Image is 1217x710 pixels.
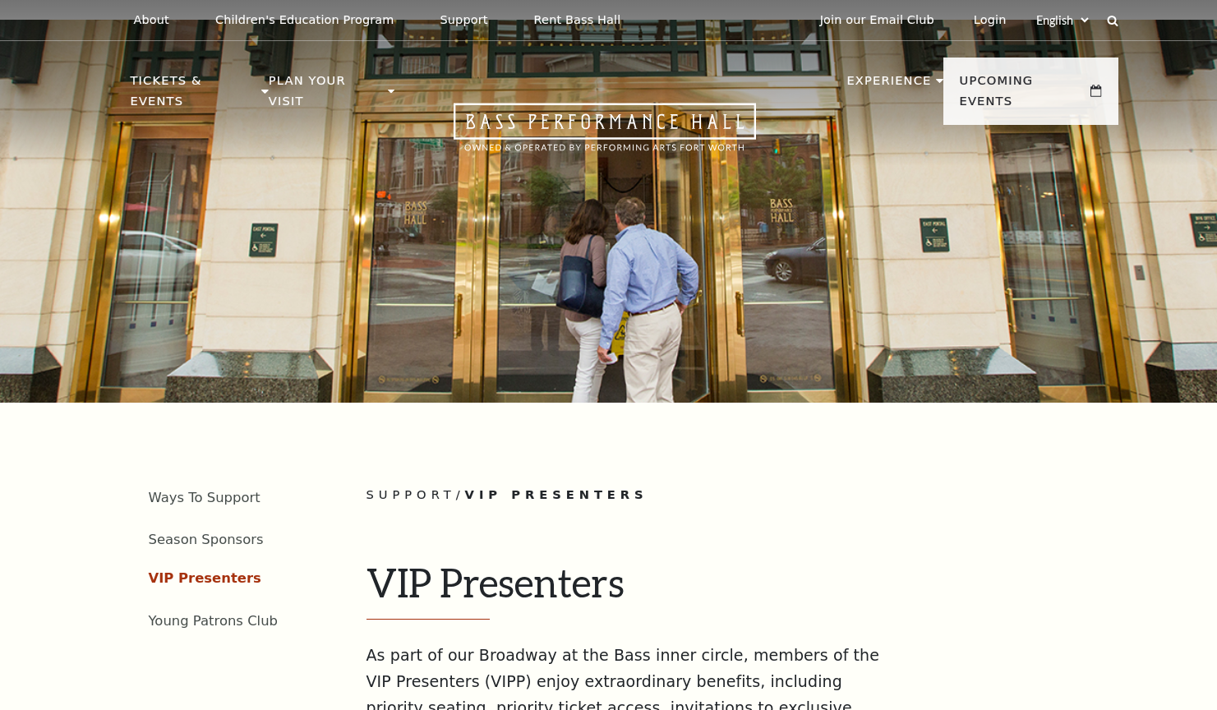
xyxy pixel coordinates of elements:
p: Experience [846,71,931,100]
p: Tickets & Events [131,71,258,121]
a: Young Patrons Club [149,613,279,629]
span: Support [366,487,456,501]
select: Select: [1033,12,1091,28]
a: VIP Presenters [149,570,261,586]
span: VIP Presenters [465,487,648,501]
p: About [134,13,169,27]
h1: VIP Presenters [366,559,1118,620]
p: / [366,485,1118,505]
a: Ways To Support [149,490,260,505]
p: Upcoming Events [960,71,1087,121]
a: Season Sponsors [149,532,264,547]
p: Plan Your Visit [269,71,384,121]
p: Rent Bass Hall [534,13,621,27]
p: Support [440,13,488,27]
p: Children's Education Program [215,13,394,27]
